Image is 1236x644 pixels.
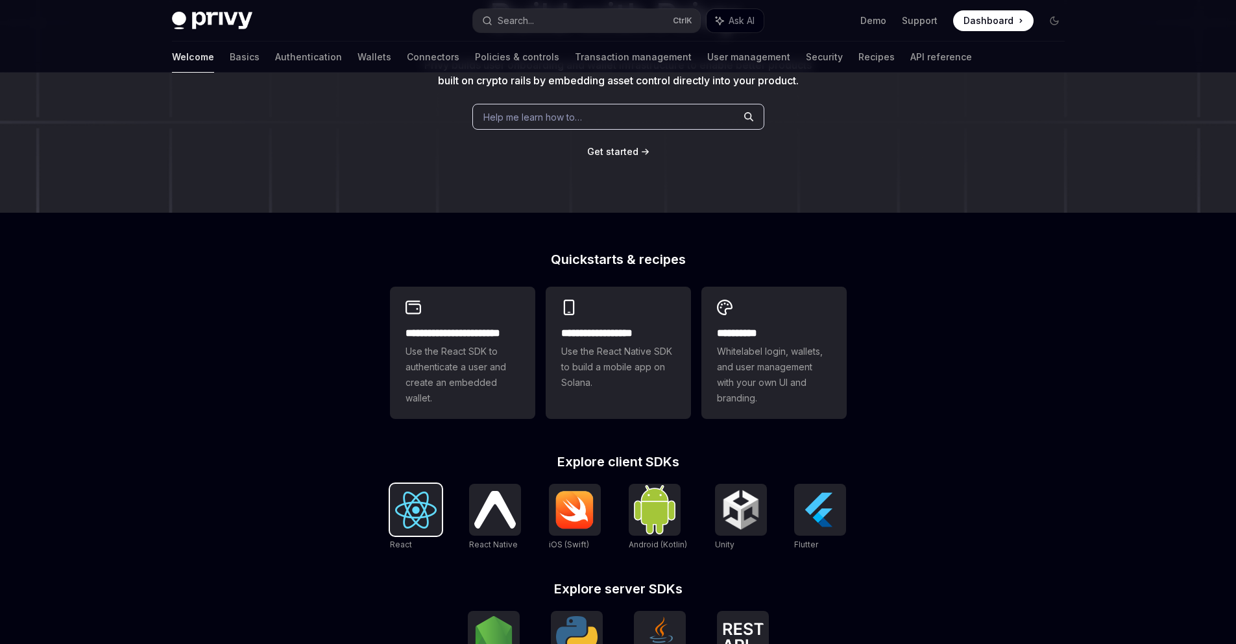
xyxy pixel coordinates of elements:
[910,42,972,73] a: API reference
[860,14,886,27] a: Demo
[629,540,687,549] span: Android (Kotlin)
[549,540,589,549] span: iOS (Swift)
[473,9,700,32] button: Search...CtrlK
[717,344,831,406] span: Whitelabel login, wallets, and user management with your own UI and branding.
[587,146,638,157] span: Get started
[469,484,521,551] a: React NativeReact Native
[715,540,734,549] span: Unity
[554,490,596,529] img: iOS (Swift)
[475,42,559,73] a: Policies & controls
[230,42,260,73] a: Basics
[799,489,841,531] img: Flutter
[794,540,818,549] span: Flutter
[634,485,675,534] img: Android (Kotlin)
[561,344,675,390] span: Use the React Native SDK to build a mobile app on Solana.
[172,42,214,73] a: Welcome
[406,344,520,406] span: Use the React SDK to authenticate a user and create an embedded wallet.
[390,253,847,266] h2: Quickstarts & recipes
[1044,10,1065,31] button: Toggle dark mode
[395,492,437,529] img: React
[673,16,692,26] span: Ctrl K
[390,582,847,595] h2: Explore server SDKs
[469,540,518,549] span: React Native
[707,42,790,73] a: User management
[720,489,762,531] img: Unity
[275,42,342,73] a: Authentication
[629,484,687,551] a: Android (Kotlin)Android (Kotlin)
[701,287,847,419] a: **** *****Whitelabel login, wallets, and user management with your own UI and branding.
[963,14,1013,27] span: Dashboard
[806,42,843,73] a: Security
[390,455,847,468] h2: Explore client SDKs
[587,145,638,158] a: Get started
[546,287,691,419] a: **** **** **** ***Use the React Native SDK to build a mobile app on Solana.
[575,42,692,73] a: Transaction management
[390,540,412,549] span: React
[357,42,391,73] a: Wallets
[390,484,442,551] a: ReactReact
[549,484,601,551] a: iOS (Swift)iOS (Swift)
[407,42,459,73] a: Connectors
[729,14,755,27] span: Ask AI
[498,13,534,29] div: Search...
[707,9,764,32] button: Ask AI
[794,484,846,551] a: FlutterFlutter
[474,491,516,528] img: React Native
[172,12,252,30] img: dark logo
[902,14,938,27] a: Support
[715,484,767,551] a: UnityUnity
[858,42,895,73] a: Recipes
[483,110,582,124] span: Help me learn how to…
[953,10,1034,31] a: Dashboard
